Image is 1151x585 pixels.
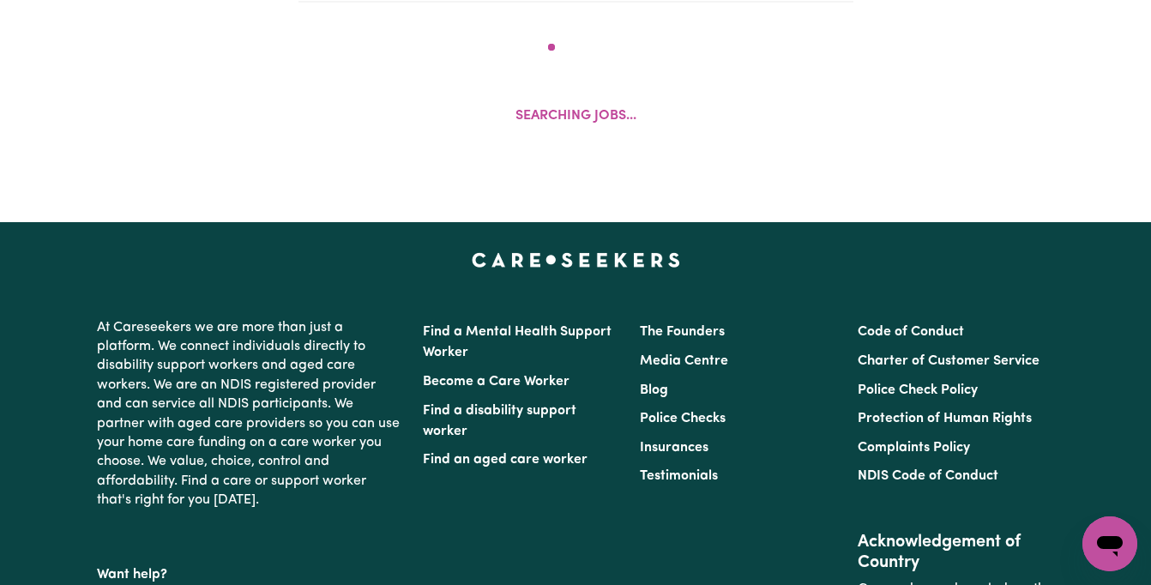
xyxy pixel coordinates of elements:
a: Find a Mental Health Support Worker [423,325,612,359]
p: Want help? [97,558,402,584]
a: Insurances [640,441,708,455]
a: Media Centre [640,354,728,368]
a: Careseekers home page [472,253,680,267]
a: Police Check Policy [858,383,978,397]
p: Searching jobs... [515,106,636,126]
a: Testimonials [640,469,718,483]
a: Find an aged care worker [423,453,588,467]
a: NDIS Code of Conduct [858,469,998,483]
a: Charter of Customer Service [858,354,1040,368]
p: At Careseekers we are more than just a platform. We connect individuals directly to disability su... [97,311,402,517]
iframe: Button to launch messaging window [1082,516,1137,571]
a: Blog [640,383,668,397]
a: Find a disability support worker [423,404,576,438]
a: The Founders [640,325,725,339]
a: Police Checks [640,412,726,425]
a: Complaints Policy [858,441,970,455]
a: Become a Care Worker [423,375,569,389]
h2: Acknowledgement of Country [858,532,1054,573]
a: Protection of Human Rights [858,412,1032,425]
a: Code of Conduct [858,325,964,339]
